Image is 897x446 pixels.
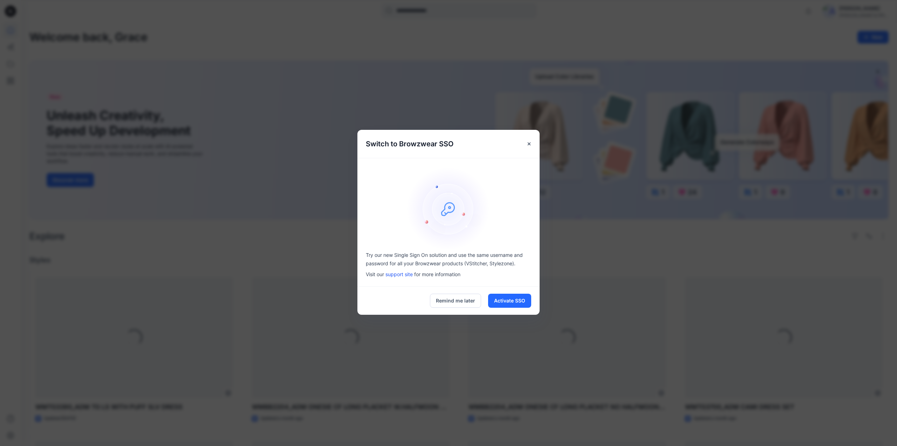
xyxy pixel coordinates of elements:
p: Try our new Single Sign On solution and use the same username and password for all your Browzwear... [366,251,531,268]
button: Remind me later [430,294,481,308]
button: Activate SSO [488,294,531,308]
p: Visit our for more information [366,271,531,278]
a: support site [385,271,413,277]
img: onboarding-sz2.46497b1a466840e1406823e529e1e164.svg [406,167,491,251]
button: Close [523,138,535,150]
h5: Switch to Browzwear SSO [357,130,462,158]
